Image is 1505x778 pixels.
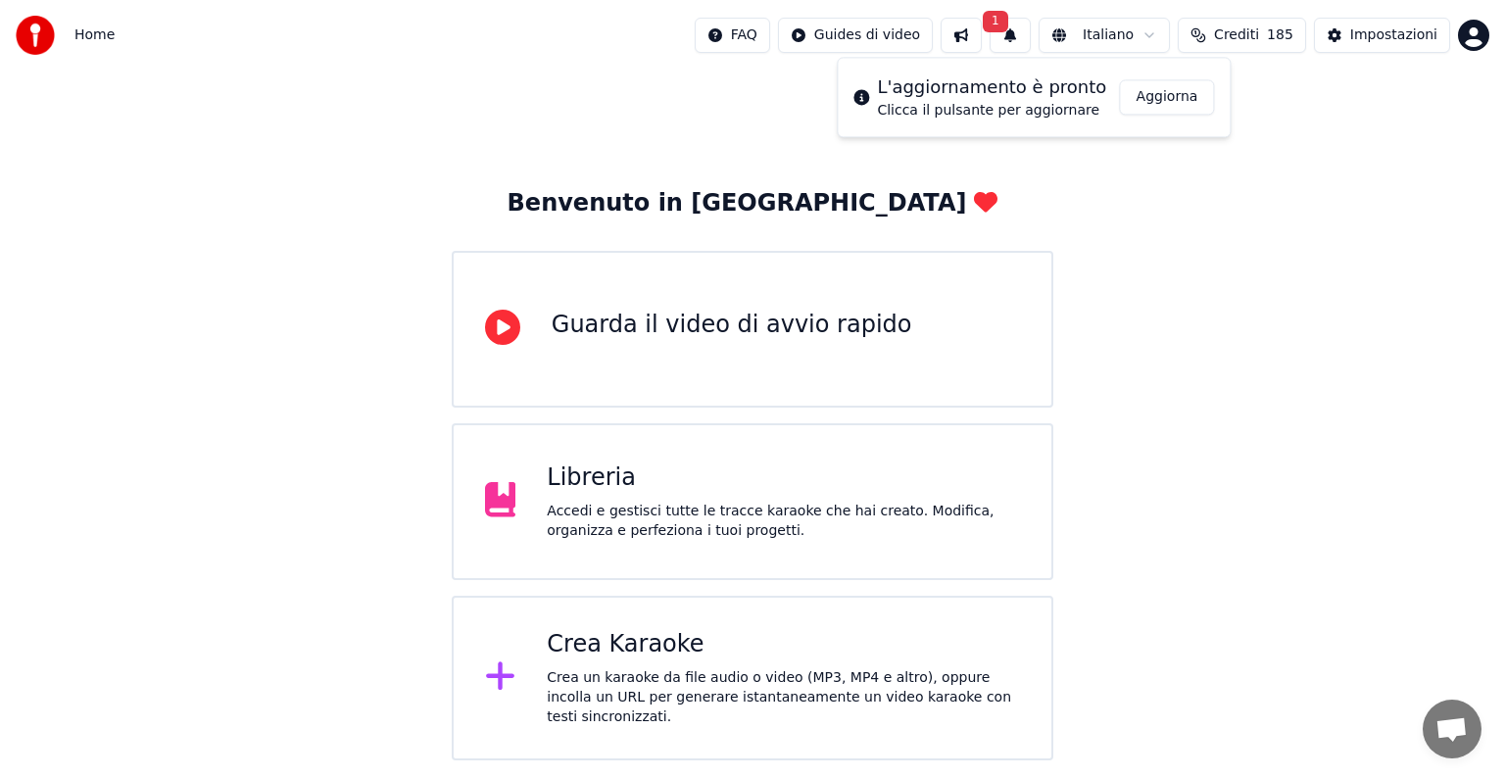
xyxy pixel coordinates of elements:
[695,18,770,53] button: FAQ
[552,310,912,341] div: Guarda il video di avvio rapido
[1423,700,1481,758] a: Aprire la chat
[508,188,998,219] div: Benvenuto in [GEOGRAPHIC_DATA]
[74,25,115,45] nav: breadcrumb
[1214,25,1259,45] span: Crediti
[547,502,1020,541] div: Accedi e gestisci tutte le tracce karaoke che hai creato. Modifica, organizza e perfeziona i tuoi...
[1267,25,1293,45] span: 185
[16,16,55,55] img: youka
[983,11,1008,32] span: 1
[547,668,1020,727] div: Crea un karaoke da file audio o video (MP3, MP4 e altro), oppure incolla un URL per generare ista...
[877,73,1106,101] div: L'aggiornamento è pronto
[990,18,1031,53] button: 1
[1120,79,1215,115] button: Aggiorna
[1178,18,1306,53] button: Crediti185
[778,18,933,53] button: Guides di video
[877,101,1106,121] div: Clicca il pulsante per aggiornare
[1314,18,1450,53] button: Impostazioni
[547,462,1020,494] div: Libreria
[1350,25,1437,45] div: Impostazioni
[547,629,1020,660] div: Crea Karaoke
[74,25,115,45] span: Home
